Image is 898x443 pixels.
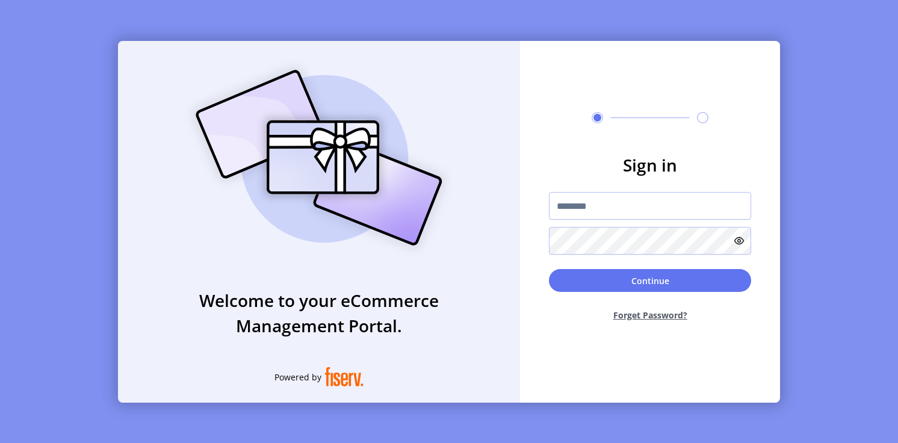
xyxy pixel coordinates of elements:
[549,269,751,292] button: Continue
[118,288,520,338] h3: Welcome to your eCommerce Management Portal.
[178,57,460,259] img: card_Illustration.svg
[549,152,751,178] h3: Sign in
[549,299,751,331] button: Forget Password?
[274,371,321,383] span: Powered by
